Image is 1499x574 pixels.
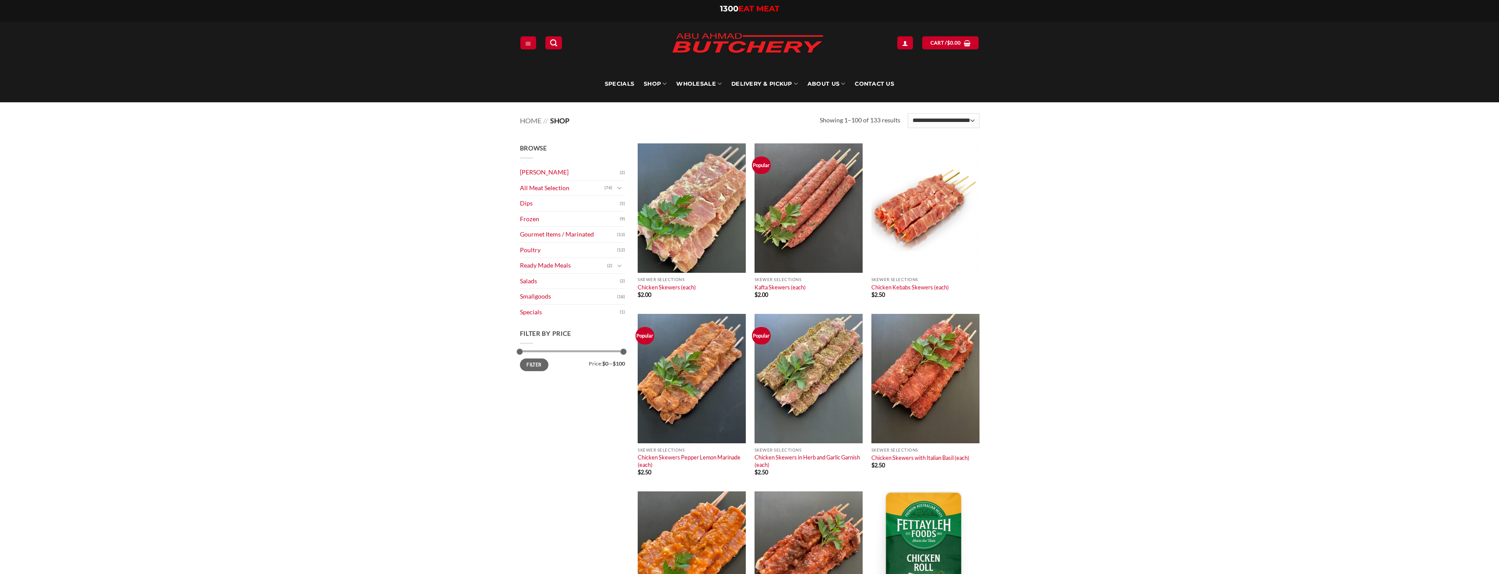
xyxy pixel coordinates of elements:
[602,360,608,367] span: $0
[638,143,746,273] img: Chicken Skewers
[620,306,625,319] span: (1)
[807,66,845,102] a: About Us
[543,116,548,125] span: //
[897,36,913,49] a: Login
[755,469,768,476] bdi: 2.50
[755,284,806,291] a: Kafta Skewers (each)
[871,277,979,282] p: Skewer Selections
[720,4,779,14] a: 1300EAT MEAT
[947,40,961,45] bdi: 0.00
[644,66,667,102] a: SHOP
[738,4,779,14] span: EAT MEAT
[550,116,569,125] span: Shop
[638,314,746,443] img: Chicken_Skewers_Pepper_Lemon_Marinade
[922,36,979,49] a: View cart
[855,66,894,102] a: Contact Us
[731,66,798,102] a: Delivery & Pickup
[620,197,625,210] span: (5)
[638,469,651,476] bdi: 2.50
[617,228,625,241] span: (13)
[520,330,572,337] span: Filter by price
[638,284,696,291] a: Chicken Skewers (each)
[755,143,863,273] img: Kafta Skewers
[755,277,863,282] p: Skewer Selections
[520,196,620,211] a: Dips
[908,113,979,128] select: Shop order
[520,36,536,49] a: Menu
[638,454,746,468] a: Chicken Skewers Pepper Lemon Marinade (each)
[871,143,979,273] img: Chicken Kebabs Skewers
[520,305,620,320] a: Specials
[520,165,620,180] a: [PERSON_NAME]
[520,243,617,258] a: Poultry
[755,469,758,476] span: $
[720,4,738,14] span: 1300
[638,469,641,476] span: $
[664,27,831,60] img: Abu Ahmad Butchery
[607,259,612,272] span: (2)
[520,144,547,152] span: Browse
[520,358,625,366] div: Price: —
[620,166,625,179] span: (2)
[620,212,625,226] span: (9)
[614,183,625,193] button: Toggle
[617,290,625,303] span: (18)
[605,66,634,102] a: Specials
[871,462,885,469] bdi: 2.50
[755,314,863,443] img: Chicken_Skewers_in_Herb_and_Garlic_Garnish
[520,274,620,289] a: Salads
[755,448,863,452] p: Skewer Selections
[871,284,949,291] a: Chicken Kebabs Skewers (each)
[871,454,969,461] a: Chicken Skewers with Italian Basil (each)
[638,277,746,282] p: Skewer Selections
[638,448,746,452] p: Skewer Selections
[614,261,625,271] button: Toggle
[676,66,722,102] a: Wholesale
[871,314,979,443] img: Chicken_Skewers_with_Italian_Basil
[520,181,604,196] a: All Meat Selection
[604,181,612,195] span: (74)
[755,291,758,298] span: $
[871,291,874,298] span: $
[617,244,625,257] span: (12)
[871,448,979,452] p: Skewer Selections
[820,115,900,125] p: Showing 1–100 of 133 results
[947,39,950,47] span: $
[545,36,562,49] a: Search
[930,39,961,47] span: Cart /
[520,116,541,125] a: Home
[520,227,617,242] a: Gourmet Items / Marinated
[520,258,607,273] a: Ready Made Meals
[520,212,620,227] a: Frozen
[520,289,617,304] a: Smallgoods
[638,291,641,298] span: $
[871,462,874,469] span: $
[755,291,768,298] bdi: 2.00
[755,454,863,468] a: Chicken Skewers in Herb and Garlic Garnish (each)
[638,291,651,298] bdi: 2.00
[613,360,625,367] span: $100
[620,275,625,288] span: (2)
[871,291,885,298] bdi: 2.50
[520,358,549,371] button: Filter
